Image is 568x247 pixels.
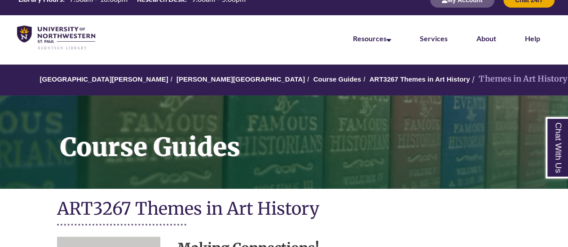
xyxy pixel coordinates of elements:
img: UNWSP Library Logo [17,26,95,50]
a: Resources [353,34,391,43]
a: Help [525,34,540,43]
li: Themes in Art History [470,73,567,86]
h1: Course Guides [50,95,568,177]
a: [PERSON_NAME][GEOGRAPHIC_DATA] [176,75,305,83]
a: [GEOGRAPHIC_DATA][PERSON_NAME] [40,75,168,83]
a: ART3267 Themes in Art History [370,75,470,83]
a: Course Guides [313,75,361,83]
h1: ART3267 Themes in Art History [57,198,511,221]
a: About [476,34,496,43]
a: Services [420,34,448,43]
